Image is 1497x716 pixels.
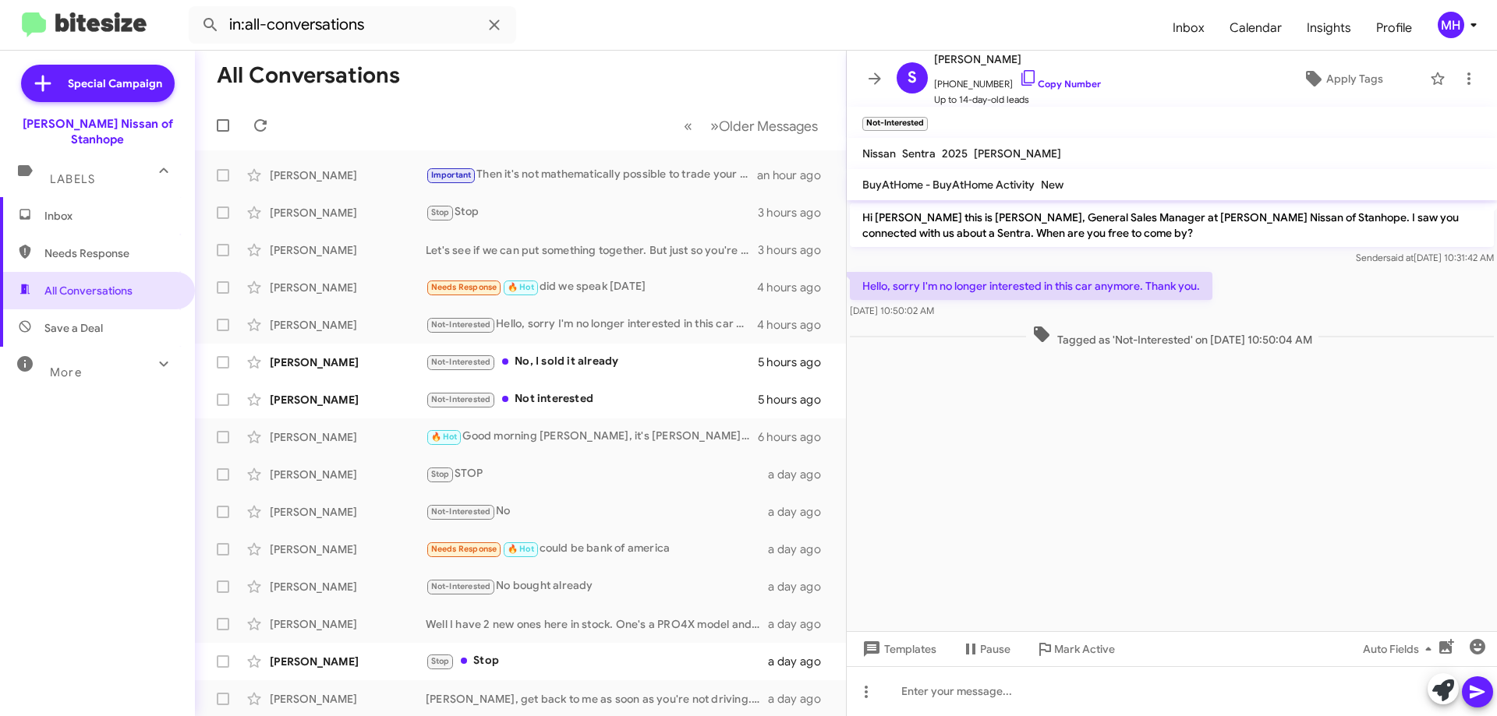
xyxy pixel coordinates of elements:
[270,205,426,220] div: [PERSON_NAME]
[270,691,426,707] div: [PERSON_NAME]
[44,208,177,224] span: Inbox
[768,467,833,482] div: a day ago
[270,541,426,557] div: [PERSON_NAME]
[684,116,692,136] span: «
[270,280,426,295] div: [PERSON_NAME]
[908,65,917,90] span: S
[68,76,162,91] span: Special Campaign
[426,652,768,670] div: Stop
[426,203,758,221] div: Stop
[431,357,491,367] span: Not-Interested
[426,465,768,483] div: STOP
[426,577,768,595] div: No bought already
[934,50,1101,69] span: [PERSON_NAME]
[270,504,426,520] div: [PERSON_NAME]
[21,65,175,102] a: Special Campaign
[270,579,426,594] div: [PERSON_NAME]
[44,320,103,336] span: Save a Deal
[426,691,768,707] div: [PERSON_NAME], get back to me as soon as you're not driving. You're in a great spot right now! Ta...
[270,429,426,445] div: [PERSON_NAME]
[850,272,1212,300] p: Hello, sorry I'm no longer interested in this car anymore. Thank you.
[862,146,896,160] span: Nissan
[675,110,827,142] nav: Page navigation example
[426,616,768,632] div: Well I have 2 new ones here in stock. One's a PRO4X model and one's an SL model. The PRO4X model ...
[50,365,82,379] span: More
[270,392,426,407] div: [PERSON_NAME]
[1363,635,1438,663] span: Auto Fields
[757,317,833,333] div: 4 hours ago
[1364,5,1424,51] a: Profile
[217,63,400,88] h1: All Conversations
[1294,5,1364,51] a: Insights
[850,305,934,316] span: [DATE] 10:50:02 AM
[1026,325,1318,347] span: Tagged as 'Not-Interested' on [DATE] 10:50:04 AM
[426,316,757,333] div: Hello, sorry I'm no longer interested in this car anymore. Thank you.
[44,283,133,298] span: All Conversations
[1424,12,1480,38] button: MH
[508,544,534,554] span: 🔥 Hot
[847,635,949,663] button: Templates
[426,353,758,371] div: No, I sold it already
[719,118,818,135] span: Older Messages
[431,581,491,591] span: Not-Interested
[431,319,491,330] span: Not-Interested
[270,317,426,333] div: [PERSON_NAME]
[426,242,758,258] div: Let's see if we can put something together. But just so you're aware, the new payment on the 2025...
[980,635,1010,663] span: Pause
[701,110,827,142] button: Next
[1386,252,1414,263] span: said at
[758,242,833,258] div: 3 hours ago
[1438,12,1464,38] div: MH
[426,540,768,558] div: could be bank of america
[768,504,833,520] div: a day ago
[1326,65,1383,93] span: Apply Tags
[50,172,95,186] span: Labels
[270,616,426,632] div: [PERSON_NAME]
[270,354,426,370] div: [PERSON_NAME]
[431,506,491,517] span: Not-Interested
[1262,65,1422,93] button: Apply Tags
[674,110,702,142] button: Previous
[431,656,450,666] span: Stop
[1019,78,1101,90] a: Copy Number
[974,146,1061,160] span: [PERSON_NAME]
[270,168,426,183] div: [PERSON_NAME]
[426,166,757,184] div: Then it's not mathematically possible to trade your current Pathfinder with about $20K of negativ...
[768,579,833,594] div: a day ago
[1356,252,1494,263] span: Sender [DATE] 10:31:42 AM
[1160,5,1217,51] a: Inbox
[1350,635,1450,663] button: Auto Fields
[431,170,472,180] span: Important
[859,635,936,663] span: Templates
[949,635,1023,663] button: Pause
[862,178,1035,192] span: BuyAtHome - BuyAtHome Activity
[768,691,833,707] div: a day ago
[934,92,1101,108] span: Up to 14-day-old leads
[431,207,450,217] span: Stop
[189,6,516,44] input: Search
[1054,635,1115,663] span: Mark Active
[431,469,450,479] span: Stop
[942,146,968,160] span: 2025
[431,544,497,554] span: Needs Response
[758,392,833,407] div: 5 hours ago
[902,146,936,160] span: Sentra
[757,168,833,183] div: an hour ago
[426,278,757,296] div: did we speak [DATE]
[1023,635,1127,663] button: Mark Active
[431,282,497,292] span: Needs Response
[431,394,491,404] span: Not-Interested
[768,654,833,669] div: a day ago
[1217,5,1294,51] a: Calendar
[431,432,458,442] span: 🔥 Hot
[710,116,719,136] span: »
[758,429,833,445] div: 6 hours ago
[934,69,1101,92] span: [PHONE_NUMBER]
[508,282,534,292] span: 🔥 Hot
[758,205,833,220] div: 3 hours ago
[44,245,177,261] span: Needs Response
